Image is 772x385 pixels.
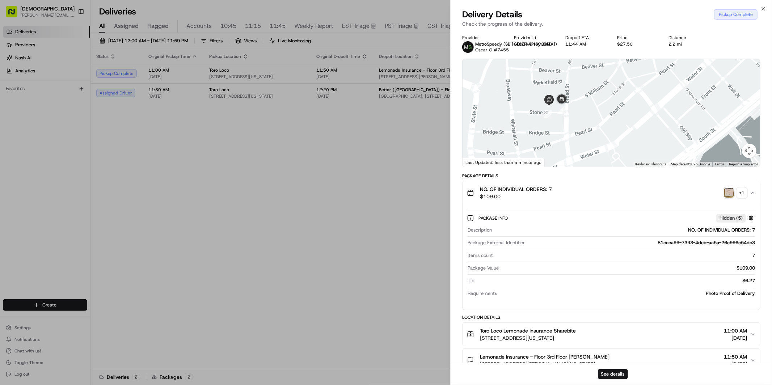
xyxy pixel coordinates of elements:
img: Google [464,157,488,167]
span: [DATE] [724,360,747,368]
img: 1736555255976-a54dd68f-1ca7-489b-9aae-adbdc363a1c4 [7,69,20,82]
div: $27.50 [617,41,657,47]
span: Toro Loco Lemonade Insurance Sharebite [480,327,576,334]
div: We're available if you need us! [25,76,92,82]
span: Package Value [468,265,499,271]
div: 3 [544,110,552,118]
span: Items count [468,252,493,259]
div: NO. OF INDIVIDUAL ORDERS: 7 [495,227,755,233]
div: Package Details [462,173,760,179]
button: See details [598,369,628,379]
div: + 1 [737,188,747,198]
span: 11:00 AM [724,327,747,334]
button: Lemonade Insurance - Floor 3rd Floor [PERSON_NAME][STREET_ADDRESS][PERSON_NAME][US_STATE]11:50 AM... [463,349,760,372]
div: 2.2 mi [669,41,709,47]
span: Package External Identifier [468,240,525,246]
div: Dropoff ETA [566,35,606,41]
a: 💻API Documentation [58,102,119,115]
div: 💻 [61,106,67,111]
div: 4 [558,106,566,114]
a: Open this area in Google Maps (opens a new window) [464,157,488,167]
div: Distance [669,35,709,41]
img: metro_speed_logo.png [462,41,474,53]
span: API Documentation [68,105,116,112]
button: NO. OF INDIVIDUAL ORDERS: 7$109.00photo_proof_of_pickup image+1 [463,181,760,204]
p: Check the progress of the delivery. [462,20,760,27]
span: NO. OF INDIVIDUAL ORDERS: 7 [480,186,552,193]
span: Map data ©2025 Google [671,162,710,166]
span: Oscar O #7455 [475,47,509,53]
div: Last Updated: less than a minute ago [463,158,545,167]
button: Map camera controls [742,144,756,158]
a: Powered byPylon [51,122,88,128]
img: photo_proof_of_pickup image [724,188,734,198]
span: Description [468,227,492,233]
span: [STREET_ADDRESS][US_STATE] [480,334,576,342]
button: GlVZR~DH6yQ2NHvssFjDNIhW 3gdMOnAb2rbIUqg7vDOiCmGx [514,41,554,47]
a: Report a map error [729,162,758,166]
div: $6.27 [477,278,755,284]
span: Delivery Details [462,9,522,20]
span: $109.00 [480,193,552,200]
span: Hidden ( 5 ) [720,215,743,221]
span: [STREET_ADDRESS][PERSON_NAME][US_STATE] [480,360,609,368]
div: Start new chat [25,69,119,76]
span: Pylon [72,123,88,128]
input: Clear [19,47,119,54]
span: MetroSpeedy (SB [GEOGRAPHIC_DATA]) [475,41,557,47]
button: photo_proof_of_pickup image+1 [724,188,747,198]
div: 81ccea99-7393-4deb-aa5a-26c996c54dc3 [528,240,755,246]
p: Welcome 👋 [7,29,132,41]
button: Hidden (5) [716,213,756,223]
div: Provider [462,35,502,41]
div: $109.00 [502,265,755,271]
button: Keyboard shortcuts [635,162,666,167]
span: Knowledge Base [14,105,55,112]
div: 7 [496,252,755,259]
div: Provider Id [514,35,554,41]
img: Nash [7,7,22,22]
span: Tip [468,278,474,284]
span: Requirements [468,290,497,297]
span: Package Info [478,215,509,221]
div: Price [617,35,657,41]
div: Photo Proof of Delivery [500,290,755,297]
a: Terms [714,162,725,166]
a: 📗Knowledge Base [4,102,58,115]
div: 11:44 AM [566,41,606,47]
div: 📗 [7,106,13,111]
span: Lemonade Insurance - Floor 3rd Floor [PERSON_NAME] [480,353,609,360]
div: Location Details [462,314,760,320]
button: Toro Loco Lemonade Insurance Sharebite[STREET_ADDRESS][US_STATE]11:00 AM[DATE] [463,323,760,346]
button: Start new chat [123,71,132,80]
span: [DATE] [724,334,747,342]
div: NO. OF INDIVIDUAL ORDERS: 7$109.00photo_proof_of_pickup image+1 [463,204,760,310]
span: 11:50 AM [724,353,747,360]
